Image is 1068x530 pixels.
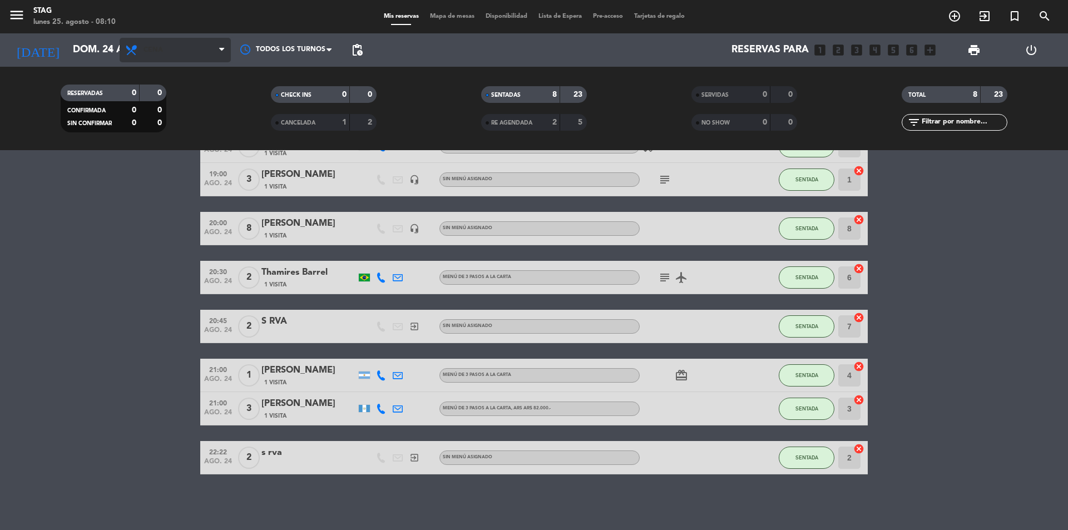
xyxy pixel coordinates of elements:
[443,373,511,377] span: Menú de 3 pasos a la Carta
[779,217,834,240] button: SENTADA
[238,169,260,191] span: 3
[8,38,67,62] i: [DATE]
[491,92,521,98] span: SENTADAS
[261,216,356,231] div: [PERSON_NAME]
[552,91,557,98] strong: 8
[368,91,374,98] strong: 0
[204,146,232,159] span: ago. 24
[409,175,419,185] i: headset_mic
[491,120,532,126] span: RE AGENDADA
[788,91,795,98] strong: 0
[904,43,919,57] i: looks_6
[261,397,356,411] div: [PERSON_NAME]
[779,315,834,338] button: SENTADA
[967,43,981,57] span: print
[853,443,864,454] i: cancel
[853,165,864,176] i: cancel
[204,314,232,326] span: 20:45
[8,7,25,27] button: menu
[948,9,961,23] i: add_circle_outline
[701,120,730,126] span: NO SHOW
[779,364,834,387] button: SENTADA
[264,378,286,387] span: 1 Visita
[378,13,424,19] span: Mis reservas
[238,447,260,469] span: 2
[443,177,492,181] span: Sin menú asignado
[831,43,845,57] i: looks_two
[264,280,286,289] span: 1 Visita
[907,116,921,129] i: filter_list
[204,229,232,241] span: ago. 24
[33,6,116,17] div: STAG
[261,363,356,378] div: [PERSON_NAME]
[923,43,937,57] i: add_box
[350,43,364,57] span: pending_actions
[204,458,232,470] span: ago. 24
[868,43,882,57] i: looks_4
[132,89,136,97] strong: 0
[204,396,232,409] span: 21:00
[204,180,232,192] span: ago. 24
[443,324,492,328] span: Sin menú asignado
[132,119,136,127] strong: 0
[629,13,690,19] span: Tarjetas de regalo
[204,375,232,388] span: ago. 24
[813,43,827,57] i: looks_one
[533,13,587,19] span: Lista de Espera
[973,91,977,98] strong: 8
[573,91,585,98] strong: 23
[1008,9,1021,23] i: turned_in_not
[264,412,286,420] span: 1 Visita
[795,372,818,378] span: SENTADA
[1025,43,1038,57] i: power_settings_new
[33,17,116,28] div: lunes 25. agosto - 08:10
[204,363,232,375] span: 21:00
[795,405,818,412] span: SENTADA
[204,216,232,229] span: 20:00
[443,455,492,459] span: Sin menú asignado
[886,43,901,57] i: looks_5
[67,121,112,126] span: SIN CONFIRMAR
[552,118,557,126] strong: 2
[103,43,117,57] i: arrow_drop_down
[511,406,551,410] span: , ARS AR$ 82.000.-
[264,182,286,191] span: 1 Visita
[443,226,492,230] span: Sin menú asignado
[853,263,864,274] i: cancel
[204,326,232,339] span: ago. 24
[132,106,136,114] strong: 0
[264,149,286,158] span: 1 Visita
[342,118,347,126] strong: 1
[853,394,864,405] i: cancel
[261,314,356,329] div: S RVA
[994,91,1005,98] strong: 23
[157,89,164,97] strong: 0
[264,231,286,240] span: 1 Visita
[157,119,164,127] strong: 0
[204,167,232,180] span: 19:00
[443,406,551,410] span: Menú de 3 pasos a la Carta
[204,265,232,278] span: 20:30
[779,398,834,420] button: SENTADA
[731,44,809,56] span: Reservas para
[853,361,864,372] i: cancel
[409,321,419,331] i: exit_to_app
[67,108,106,113] span: CONFIRMADA
[587,13,629,19] span: Pre-acceso
[342,91,347,98] strong: 0
[157,106,164,114] strong: 0
[701,92,729,98] span: SERVIDAS
[238,315,260,338] span: 2
[261,265,356,280] div: Thamires Barrel
[368,118,374,126] strong: 2
[238,364,260,387] span: 1
[853,214,864,225] i: cancel
[409,224,419,234] i: headset_mic
[675,271,688,284] i: airplanemode_active
[281,120,315,126] span: CANCELADA
[795,454,818,460] span: SENTADA
[853,312,864,323] i: cancel
[779,169,834,191] button: SENTADA
[908,92,926,98] span: TOTAL
[795,274,818,280] span: SENTADA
